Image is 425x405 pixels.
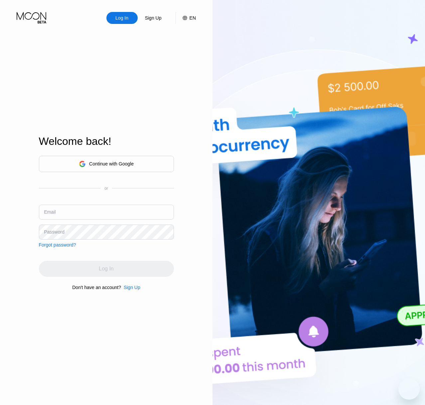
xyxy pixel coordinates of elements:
div: Password [44,229,65,235]
div: Welcome back! [39,135,174,148]
div: Continue with Google [89,161,134,166]
div: Don't have an account? [72,285,121,290]
div: Email [44,209,56,215]
div: Log In [115,15,129,21]
div: Log In [106,12,138,24]
div: Sign Up [121,285,140,290]
div: or [104,186,108,191]
div: Sign Up [138,12,169,24]
div: Forgot password? [39,242,76,248]
iframe: Button to launch messaging window [398,378,420,400]
div: Sign Up [144,15,162,21]
div: Continue with Google [39,156,174,172]
div: EN [176,12,196,24]
div: Sign Up [124,285,140,290]
div: EN [190,15,196,21]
